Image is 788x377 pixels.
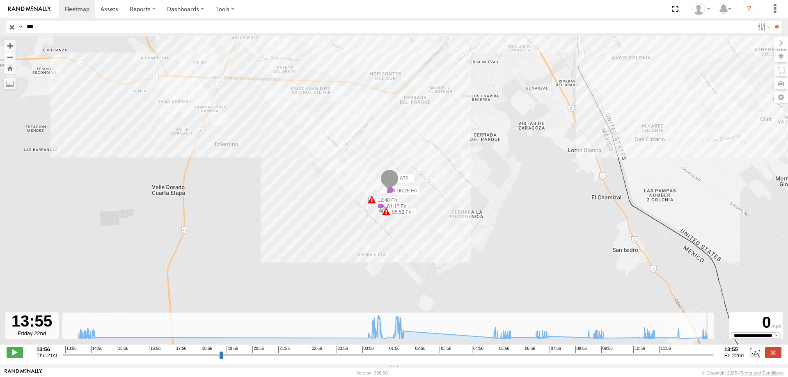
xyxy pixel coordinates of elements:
div: 8 [379,204,387,212]
span: 17:56 [175,346,186,353]
button: Zoom out [4,51,16,63]
span: 13:56 [65,346,77,353]
span: 22:56 [311,346,322,353]
label: 12:48 Fri [372,196,399,204]
span: 03:56 [440,346,451,353]
label: 15:00 Thu [386,208,416,215]
span: 01:56 [388,346,399,353]
label: 05:52 Fri [386,208,414,216]
a: Visit our Website [5,369,42,377]
strong: 13:56 [37,346,57,352]
label: Play/Stop [7,347,23,358]
label: 06:29 Fri [392,187,419,194]
span: 06:56 [524,346,535,353]
span: 02:56 [414,346,425,353]
span: 15:56 [117,346,128,353]
label: Map Settings [774,91,788,103]
span: 00:56 [362,346,374,353]
span: 05:56 [498,346,509,353]
button: Zoom Home [4,63,16,74]
span: Fri 22nd Aug 2025 [724,352,744,359]
label: Search Query [17,21,24,33]
span: 19:56 [227,346,238,353]
button: Zoom in [4,40,16,51]
span: 11:56 [659,346,671,353]
span: 23:56 [337,346,348,353]
i: ? [742,2,756,16]
img: rand-logo.svg [8,6,51,12]
a: Terms and Conditions [740,370,783,375]
div: 0 [731,313,781,332]
label: 01:12 Fri [381,203,409,210]
label: Search Filter Options [754,21,772,33]
span: 04:56 [472,346,483,353]
div: Version: 306.00 [357,370,388,375]
label: 06:25 Fri [392,186,420,193]
label: Close [765,347,781,358]
div: MANUEL HERNANDEZ [689,3,713,15]
span: Thu 21st Aug 2025 [37,352,57,359]
label: Measure [4,78,16,89]
strong: 13:55 [724,346,744,352]
span: 10:56 [633,346,645,353]
span: 08:56 [575,346,587,353]
span: 18:56 [201,346,212,353]
span: 14:56 [91,346,103,353]
div: © Copyright 2025 - [702,370,783,375]
span: 672 [400,176,408,181]
span: 16:56 [149,346,160,353]
span: 21:56 [278,346,290,353]
span: 09:56 [601,346,613,353]
span: 07:56 [550,346,561,353]
span: 20:56 [252,346,264,353]
label: 06:19 Fri [390,188,418,195]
